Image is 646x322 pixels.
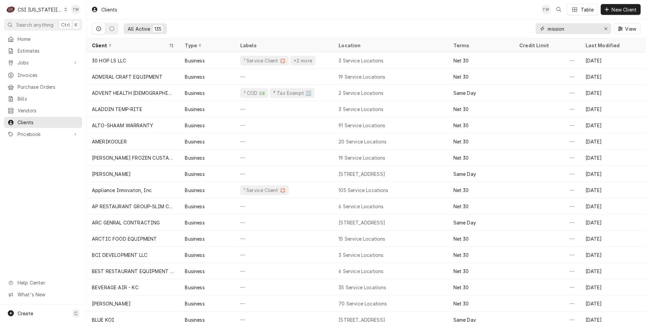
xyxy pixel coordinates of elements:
div: 15 Service Locations [339,235,385,242]
div: [DATE] [580,198,646,214]
div: 6 Service Locations [339,268,383,275]
span: What's New [18,291,78,298]
div: [DATE] [580,295,646,312]
div: [DATE] [580,117,646,133]
div: — [514,279,580,295]
div: CSI Kansas City's Avatar [6,5,16,14]
div: Type [185,42,228,49]
div: Client [92,42,167,49]
div: [DATE] [580,133,646,150]
div: 35 Service Locations [339,284,386,291]
div: [PERSON_NAME] FROZEN CUSTARD MAIN [92,154,174,161]
div: Business [185,251,204,259]
div: ² COD 💵 [243,89,266,97]
div: Location [339,42,442,49]
span: Invoices [18,72,79,79]
div: ALTO-SHAAM WARRANTY [92,122,153,129]
button: Search anythingCtrlK [4,19,82,31]
div: Business [185,170,204,178]
div: Terms [453,42,507,49]
div: ALADDIN TEMP-RITE [92,106,142,113]
div: Business [185,203,204,210]
div: — [514,117,580,133]
div: Net 30 [453,284,469,291]
div: — [235,150,333,166]
a: Estimates [4,45,82,56]
div: Last Modified [586,42,639,49]
div: [DATE] [580,69,646,85]
span: Jobs [18,59,69,66]
span: C [74,310,78,317]
span: Purchase Orders [18,83,79,90]
a: Clients [4,117,82,128]
a: Go to Help Center [4,277,82,288]
div: TW [71,5,80,14]
div: Business [185,300,204,307]
div: — [514,101,580,117]
div: BEST RESTAURANT EQUIPMENT & DESIGN [92,268,174,275]
div: Business [185,187,204,194]
div: 135 [154,25,161,32]
div: Tori Warrick's Avatar [541,5,551,14]
div: [DATE] [580,52,646,69]
div: ADVENT HEALTH [DEMOGRAPHIC_DATA] [92,89,174,97]
div: All Active [128,25,150,32]
a: Go to Pricebook [4,129,82,140]
div: Business [185,138,204,145]
div: Credit Limit [519,42,573,49]
div: AP RESTAURANT GROUP-SLIM CHICKENS [92,203,174,210]
div: Table [581,6,594,13]
span: Bills [18,95,79,102]
div: C [6,5,16,14]
div: Net 30 [453,154,469,161]
div: Net 30 [453,203,469,210]
button: Open search [553,4,564,15]
div: AMERIKOOLER [92,138,127,145]
span: Vendors [18,107,79,114]
div: Business [185,154,204,161]
span: Home [18,35,79,43]
div: Net 30 [453,138,469,145]
span: Estimates [18,47,79,54]
a: Home [4,33,82,45]
div: — [235,166,333,182]
div: — [514,231,580,247]
div: 105 Service Locations [339,187,388,194]
div: — [514,182,580,198]
div: Appliance Innovaton, Inc [92,187,152,194]
div: Business [185,89,204,97]
div: ³ Tax Exempt 🆓 [272,89,312,97]
div: Net 30 [453,73,469,80]
div: [STREET_ADDRESS] [339,170,385,178]
div: [DATE] [580,247,646,263]
div: Same Day [453,219,476,226]
div: [DATE] [580,279,646,295]
div: Same Day [453,89,476,97]
div: — [235,279,333,295]
div: 20 Service Locations [339,138,387,145]
div: Tori Warrick's Avatar [71,5,80,14]
div: ARC GENRAL CONTRACTING [92,219,160,226]
a: Invoices [4,70,82,81]
span: K [75,21,78,28]
span: Pricebook [18,131,69,138]
div: 91 Service Locations [339,122,385,129]
div: ¹ Service Client 🛟 [243,57,286,64]
input: Keyword search [548,23,598,34]
div: 3 Service Locations [339,251,383,259]
div: [PERSON_NAME] [92,300,131,307]
div: — [235,231,333,247]
div: — [514,69,580,85]
div: Business [185,268,204,275]
div: 19 Service Locations [339,154,385,161]
div: — [514,295,580,312]
div: Net 30 [453,300,469,307]
a: Go to Jobs [4,57,82,68]
div: Business [185,106,204,113]
button: View [614,23,641,34]
div: Labels [240,42,328,49]
div: Business [185,122,204,129]
div: 6 Service Locations [339,203,383,210]
div: Net 30 [453,187,469,194]
div: — [514,214,580,231]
